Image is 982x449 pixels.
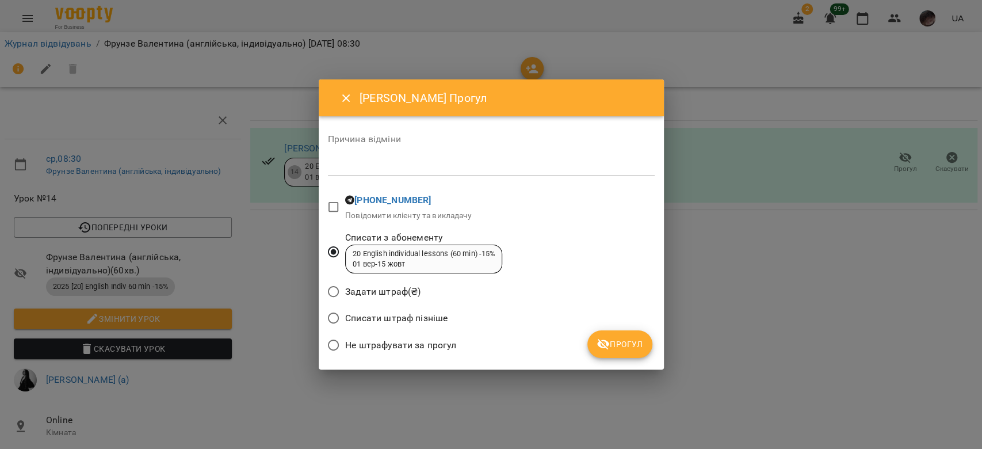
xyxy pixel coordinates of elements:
[345,231,502,245] span: Списати з абонементу
[328,135,655,144] label: Причина відміни
[597,337,643,351] span: Прогул
[354,195,431,206] a: [PHONE_NUMBER]
[333,85,360,112] button: Close
[360,89,649,107] h6: [PERSON_NAME] Прогул
[345,285,421,299] span: Задати штраф(₴)
[587,330,652,358] button: Прогул
[345,210,472,222] p: Повідомити клієнту та викладачу
[345,338,456,352] span: Не штрафувати за прогул
[345,311,448,325] span: Списати штраф пізніше
[353,249,495,270] div: 20 English individual lessons (60 min) -15% 01 вер - 15 жовт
